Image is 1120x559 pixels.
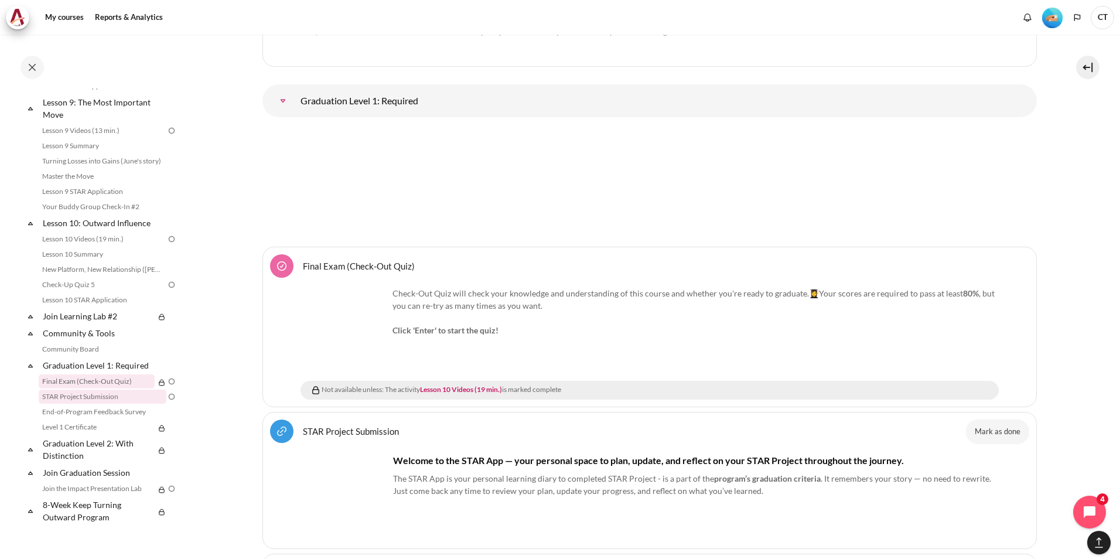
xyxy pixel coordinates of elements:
h4: Welcome to the STAR App — your personal space to plan, update, and reflect on your STAR Project t... [301,454,999,468]
a: Final Exam (Check-Out Quiz) [39,374,155,388]
img: ffd [300,127,982,233]
a: User menu [1091,6,1114,29]
a: Community Board [39,342,166,356]
div: Not available unless: The activity is marked complete [310,384,995,396]
a: Turning Losses into Gains (June's story) [39,154,166,168]
img: Level #2 [1042,8,1063,28]
a: Level #2 [1037,6,1067,28]
span: Collapse [25,328,36,339]
a: New Platform, New Relationship ([PERSON_NAME]'s Story) [39,263,166,277]
img: To do [166,125,177,136]
img: To do [166,376,177,387]
a: Lesson 9 Videos (13 min.) [39,124,166,138]
a: Level 1 Certificate [39,420,155,434]
a: Lesson 10: Outward Influence [41,215,166,231]
img: To do [166,279,177,290]
a: Check-Up Quiz 5 [39,278,166,292]
a: Lesson 10 Videos (19 min.) [420,385,502,394]
a: STAR Project Submission [39,390,166,404]
span: Collapse [25,311,36,322]
span: Collapse [25,360,36,371]
strong: % [972,288,979,298]
a: Architeck Architeck [6,6,35,29]
img: To do [166,234,177,244]
span: Collapse [25,217,36,229]
a: Lesson 9 Summary [39,139,166,153]
strong: program’s graduation criteria [714,473,821,483]
a: Graduation Level 2: With Distinction [41,435,155,463]
a: Join Graduation Session [41,465,166,480]
a: Lesson 10 Videos (19 min.) [39,232,166,246]
strong: Click 'Enter' to start the quiz! [392,325,498,335]
img: Quiz icon [275,259,289,273]
a: Graduation Level 1: Required [271,89,295,113]
div: Level #2 [1042,6,1063,28]
a: End-of-Program Feedback Survey [39,405,166,419]
a: My courses [41,6,88,29]
a: 8-Week Keep Turning Outward Program [41,497,155,525]
button: Mark STAR Project Submission as done [966,420,1029,444]
a: STAR Project Submission [303,425,399,437]
a: Join the Impact Presentation Lab [39,482,155,496]
a: Lesson 10 STAR Application [39,293,166,307]
a: Graduation Level 1: Required [41,357,166,373]
div: Show notification window with no new notifications [1019,9,1036,26]
p: Check-Out Quiz will check your knowledge and understanding of this course and whether you're read... [301,287,999,336]
span: Collapse [25,103,36,114]
span: Collapse [25,467,36,479]
img: Architeck [9,9,26,26]
a: Your Buddy Group Check-In #2 [39,200,166,214]
img: To do [166,391,177,402]
span: Collapse [25,505,36,517]
img: tfrg [301,287,388,375]
a: Join Learning Lab #2 [41,308,155,324]
a: Community & Tools [41,325,166,341]
button: [[backtotopbutton]] [1087,531,1111,554]
p: The STAR App is your personal learning diary to completed STAR Project - is a part of the . It re... [301,472,999,497]
img: To do [166,483,177,494]
button: Languages [1068,9,1086,26]
strong: 80 [963,288,972,298]
a: Lesson 9: The Most Important Move [41,94,166,122]
a: Master the Move [39,169,166,183]
a: Lesson 10 Summary [39,247,166,261]
img: yuki [301,454,388,541]
span: Final Exam (Check-Out Quiz) [303,261,415,271]
a: Lesson 9 STAR Application [39,185,166,199]
a: Reports & Analytics [91,6,167,29]
span: CT [1091,6,1114,29]
span: Collapse [25,444,36,455]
